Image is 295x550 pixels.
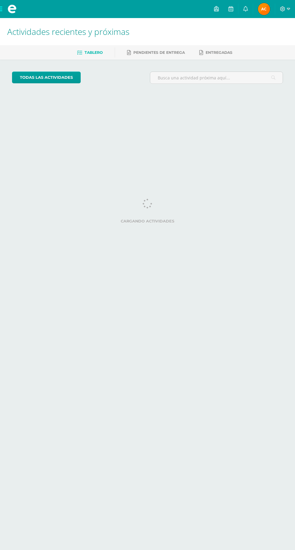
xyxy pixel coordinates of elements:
label: Cargando actividades [12,219,283,223]
a: Pendientes de entrega [127,48,185,57]
span: Entregadas [206,50,232,55]
span: Pendientes de entrega [133,50,185,55]
a: todas las Actividades [12,72,81,83]
a: Tablero [77,48,103,57]
span: Actividades recientes y próximas [7,26,129,37]
img: 2790451410765bad2b69e4316271b4d3.png [258,3,270,15]
a: Entregadas [199,48,232,57]
input: Busca una actividad próxima aquí... [150,72,283,84]
span: Tablero [85,50,103,55]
